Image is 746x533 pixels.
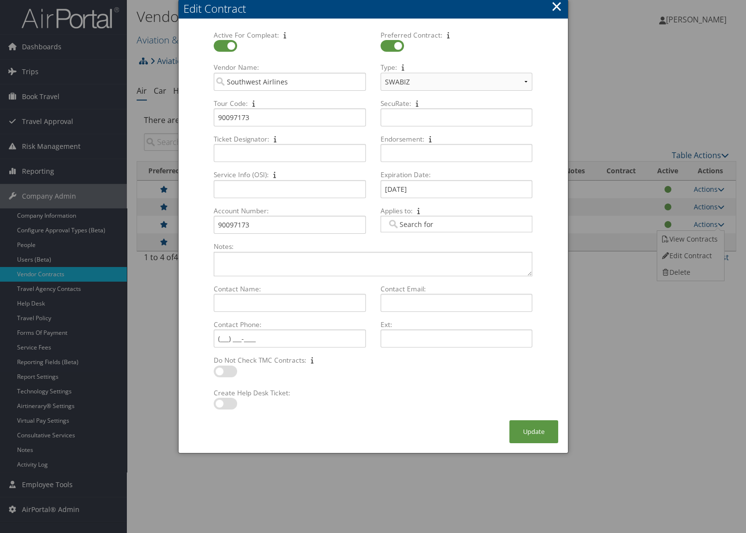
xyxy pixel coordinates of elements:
input: Ticket Designator: [214,144,365,162]
label: Contact Email: [377,284,536,294]
label: Preferred Contract: [377,30,536,40]
input: Contact Phone: [214,329,365,348]
label: Type: [377,62,536,72]
label: Ext: [377,320,536,329]
label: Do Not Check TMC Contracts: [210,355,369,365]
label: Create Help Desk Ticket: [210,388,369,398]
label: Applies to: [377,206,536,216]
input: Contact Email: [381,294,532,312]
textarea: Notes: [214,252,532,276]
label: Endorsement: [377,134,536,144]
label: Active For Compleat: [210,30,369,40]
label: Contact Name: [210,284,369,294]
label: Notes: [210,242,536,251]
input: Tour Code: [214,108,365,126]
label: Service Info (OSI): [210,170,369,180]
label: Ticket Designator: [210,134,369,144]
input: SecuRate: [381,108,532,126]
input: Account Number: [214,216,365,234]
label: Expiration Date: [377,170,536,180]
label: Contact Phone: [210,320,369,329]
input: Contact Name: [214,294,365,312]
label: Account Number: [210,206,369,216]
select: Type: [381,73,532,91]
input: Expiration Date: [381,180,532,198]
label: Vendor Name: [210,62,369,72]
label: SecuRate: [377,99,536,108]
label: Tour Code: [210,99,369,108]
input: Applies to: [387,219,442,229]
input: Service Info (OSI): [214,180,365,198]
input: Endorsement: [381,144,532,162]
input: Ext: [381,329,532,348]
button: Update [509,420,558,443]
div: Edit Contract [183,1,568,16]
input: Vendor Name: [214,73,365,91]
